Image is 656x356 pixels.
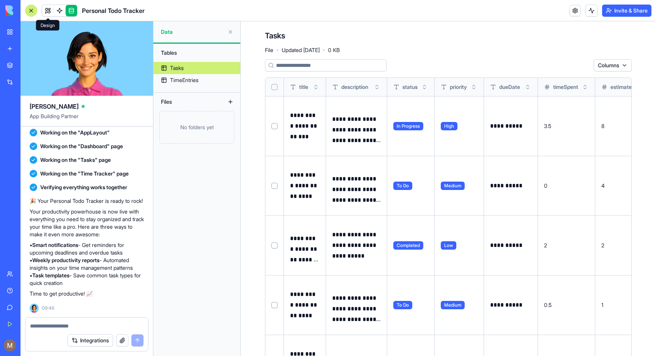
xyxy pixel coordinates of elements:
strong: Smart notifications [32,242,78,248]
a: Tasks [153,62,240,74]
span: To Do [393,301,412,309]
span: 0 [544,182,547,189]
span: estimatedTime [610,83,647,91]
span: File [265,46,273,54]
span: In Progress [393,122,423,130]
strong: Task templates [32,272,69,278]
span: priority [450,83,467,91]
img: Ella_00000_wcx2te.png [30,304,39,313]
button: Toggle sort [581,83,589,91]
span: 1 [601,302,603,308]
span: 2 [544,242,547,248]
span: 0 KB [328,46,340,54]
p: 🎉 Your Personal Todo Tracker is ready to rock! [30,197,144,205]
button: Select all [271,84,278,90]
span: Data [161,28,224,36]
button: Toggle sort [470,83,478,91]
span: Verifying everything works together [40,184,127,191]
span: Completed [393,241,423,250]
span: 3.5 [544,123,551,129]
span: App Building Partner [30,112,144,126]
div: TimeEntries [170,76,199,84]
div: No folders yet [159,111,234,144]
span: · [323,44,325,56]
p: • - Get reminders for upcoming deadlines and overdue tasks • - Automated insights on your time ma... [30,241,144,287]
span: Updated [DATE] [282,46,320,54]
span: Personal Todo Tracker [82,6,145,15]
span: description [341,83,368,91]
h4: Tasks [265,30,285,41]
strong: Weekly productivity reports [32,257,99,263]
button: Select row [271,242,278,248]
div: Tables [157,47,237,59]
button: Toggle sort [373,83,381,91]
div: Tasks [170,64,184,72]
button: Select row [271,302,278,308]
button: Select row [271,123,278,129]
p: Your productivity powerhouse is now live with everything you need to stay organized and track you... [30,208,144,238]
span: 0.5 [544,302,552,308]
div: Files [157,96,218,108]
a: No folders yet [153,111,240,144]
span: title [299,83,308,91]
button: Columns [594,59,632,71]
span: To Do [393,182,412,190]
span: 8 [601,123,604,129]
button: Invite & Share [602,5,651,17]
span: Low [441,241,456,250]
span: Medium [441,182,465,190]
span: 4 [601,182,605,189]
button: Select row [271,183,278,189]
span: status [402,83,418,91]
span: 2 [601,242,604,248]
span: · [276,44,279,56]
button: Toggle sort [524,83,531,91]
span: dueDate [499,83,520,91]
button: Integrations [68,334,113,347]
span: Medium [441,301,465,309]
span: Working on the "Time Tracker" page [40,170,129,177]
span: Working on the "Tasks" page [40,156,111,164]
img: logo [5,5,52,16]
span: [PERSON_NAME] [30,102,79,111]
span: Working on the "AppLayout" [40,129,110,136]
span: Working on the "Dashboard" page [40,142,123,150]
button: Toggle sort [312,83,320,91]
div: Design [36,20,60,31]
a: TimeEntries [153,74,240,86]
span: timeSpent [553,83,578,91]
p: Time to get productive! 📈 [30,290,144,297]
span: High [441,122,457,130]
img: ACg8ocIEuDyD6UX_iUsCME9sfn9CZ-SlBCkjOMNTmUd2CDWbs26JxA=s96-c [4,339,16,351]
span: 09:46 [42,305,54,311]
button: Toggle sort [421,83,428,91]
